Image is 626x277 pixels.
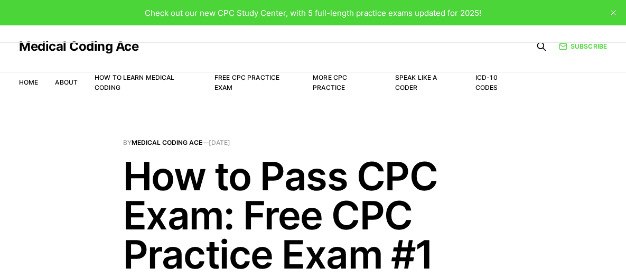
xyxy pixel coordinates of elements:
[395,73,437,91] a: Speak Like a Coder
[95,73,174,91] a: How to Learn Medical Coding
[214,73,279,91] a: Free CPC Practice Exam
[559,41,607,51] a: Subscribe
[313,73,347,91] a: More CPC Practice
[475,73,498,91] a: ICD-10 Codes
[454,225,626,277] iframe: portal-trigger
[209,138,230,146] time: [DATE]
[145,8,481,18] span: Check out our new CPC Study Center, with 5 full-length practice exams updated for 2025!
[19,40,138,53] a: Medical Coding Ace
[19,78,38,86] a: Home
[55,78,78,86] a: About
[123,140,503,146] span: By —
[605,4,622,21] button: close
[132,138,202,146] a: Medical Coding Ace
